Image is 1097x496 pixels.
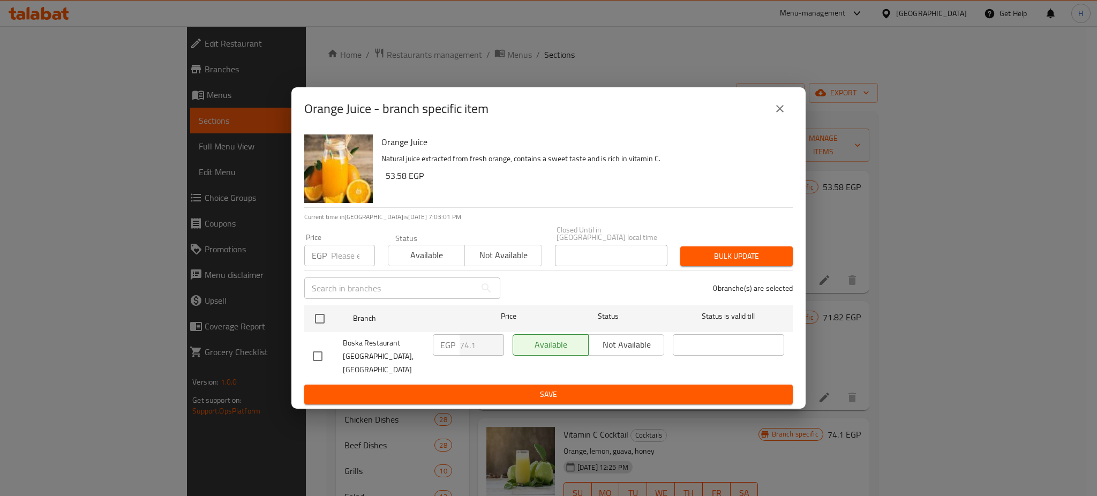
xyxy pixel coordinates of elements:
h6: Orange Juice [381,134,784,149]
button: Bulk update [680,246,793,266]
span: Branch [353,312,464,325]
span: Status [553,310,664,323]
p: EGP [440,339,455,351]
span: Not available [469,247,537,263]
input: Search in branches [304,277,476,299]
button: close [767,96,793,122]
input: Please enter price [331,245,375,266]
p: EGP [312,249,327,262]
button: Save [304,385,793,404]
span: Boska Restaurant [GEOGRAPHIC_DATA], [GEOGRAPHIC_DATA] [343,336,424,377]
button: Not available [464,245,542,266]
p: 0 branche(s) are selected [713,283,793,294]
button: Available [388,245,465,266]
span: Save [313,388,784,401]
input: Please enter price [460,334,504,356]
span: Available [393,247,461,263]
span: Price [473,310,544,323]
img: Orange Juice [304,134,373,203]
span: Bulk update [689,250,784,263]
span: Status is valid till [673,310,784,323]
h2: Orange Juice - branch specific item [304,100,489,117]
p: Current time in [GEOGRAPHIC_DATA] is [DATE] 7:03:01 PM [304,212,793,222]
p: Natural juice extracted from fresh orange, contains a sweet taste and is rich in vitamin C. [381,152,784,166]
h6: 53.58 EGP [386,168,784,183]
